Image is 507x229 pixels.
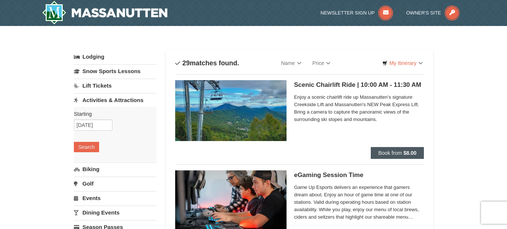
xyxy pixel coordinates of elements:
h5: eGaming Session Time [294,171,424,179]
strong: $8.00 [403,150,416,156]
a: Biking [74,162,157,176]
a: Massanutten Resort [42,1,167,24]
a: Owner's Site [406,10,460,16]
a: Golf [74,177,157,190]
a: Events [74,191,157,205]
h4: matches found. [175,59,239,67]
a: Name [275,56,307,71]
a: Price [307,56,336,71]
img: Massanutten Resort Logo [42,1,167,24]
label: Starting [74,110,151,118]
button: Search [74,142,99,152]
a: My Itinerary [377,58,428,69]
a: Newsletter Sign Up [321,10,393,16]
a: Lift Tickets [74,79,157,92]
h5: Scenic Chairlift Ride | 10:00 AM - 11:30 AM [294,81,424,89]
a: Snow Sports Lessons [74,64,157,78]
a: Dining Events [74,206,157,219]
span: Game Up Esports delivers an experience that gamers dream about. Enjoy an hour of game time at one... [294,184,424,221]
span: Owner's Site [406,10,441,16]
a: Activities & Attractions [74,93,157,107]
button: Book from $8.00 [371,147,424,159]
a: Lodging [74,50,157,63]
img: 24896431-1-a2e2611b.jpg [175,80,287,141]
span: Newsletter Sign Up [321,10,375,16]
span: Book from [378,150,402,156]
span: 29 [182,59,190,67]
span: Enjoy a scenic chairlift ride up Massanutten’s signature Creekside Lift and Massanutten's NEW Pea... [294,94,424,123]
